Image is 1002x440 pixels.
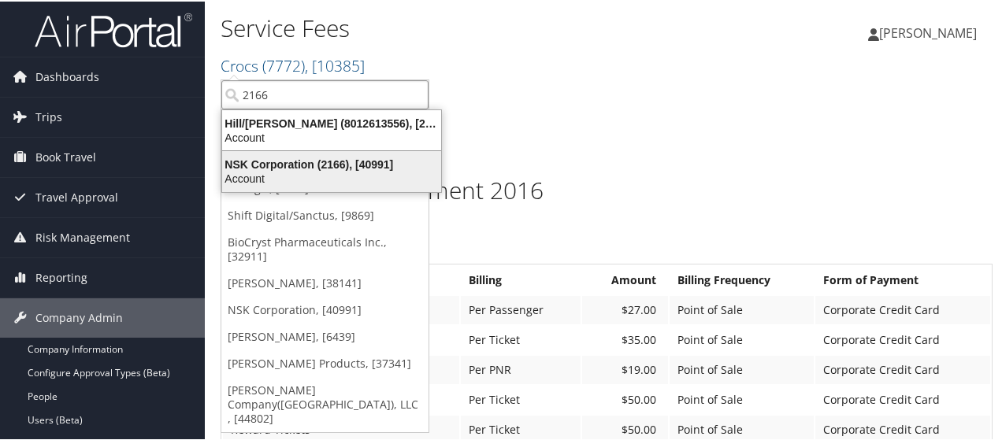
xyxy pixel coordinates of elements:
[305,54,365,75] span: , [ 10385 ]
[221,295,429,322] a: NSK Corporation, [40991]
[461,264,581,293] th: Billing
[35,176,118,216] span: Travel Approval
[815,294,990,323] td: Corporate Credit Card
[815,264,990,293] th: Form of Payment
[582,264,668,293] th: Amount
[213,129,451,143] div: Account
[582,324,668,353] td: $35.00
[670,294,814,323] td: Point of Sale
[35,96,62,135] span: Trips
[221,10,735,43] h1: Service Fees
[221,79,429,108] input: Search Accounts
[35,56,99,95] span: Dashboards
[213,115,451,129] div: Hill/[PERSON_NAME] (8012613556), [2166]
[221,234,993,256] h3: Full Service Agent
[815,354,990,383] td: Corporate Credit Card
[582,384,668,412] td: $50.00
[35,216,130,256] span: Risk Management
[35,136,96,176] span: Book Travel
[35,257,87,296] span: Reporting
[879,23,977,40] span: [PERSON_NAME]
[221,227,429,268] a: BioCryst Pharmaceuticals Inc., [32911]
[461,324,581,353] td: Per Ticket
[461,294,581,323] td: Per Passenger
[221,322,429,349] a: [PERSON_NAME], [6439]
[868,8,993,55] a: [PERSON_NAME]
[221,201,429,227] a: Shift Digital/Sanctus, [9869]
[221,172,993,205] h1: Crocs Pricing Agreement 2016
[670,324,814,353] td: Point of Sale
[461,384,581,412] td: Per Ticket
[221,349,429,375] a: [PERSON_NAME] Products, [37341]
[582,354,668,383] td: $19.00
[221,54,365,75] a: Crocs
[815,384,990,412] td: Corporate Credit Card
[262,54,305,75] span: ( 7772 )
[815,324,990,353] td: Corporate Credit Card
[461,354,581,383] td: Per PNR
[213,156,451,170] div: NSK Corporation (2166), [40991]
[35,297,123,336] span: Company Admin
[582,294,668,323] td: $27.00
[221,375,429,431] a: [PERSON_NAME] Company([GEOGRAPHIC_DATA]), LLC , [44802]
[670,264,814,293] th: Billing Frequency
[35,10,192,47] img: airportal-logo.png
[670,384,814,412] td: Point of Sale
[213,170,451,184] div: Account
[670,354,814,383] td: Point of Sale
[221,268,429,295] a: [PERSON_NAME], [38141]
